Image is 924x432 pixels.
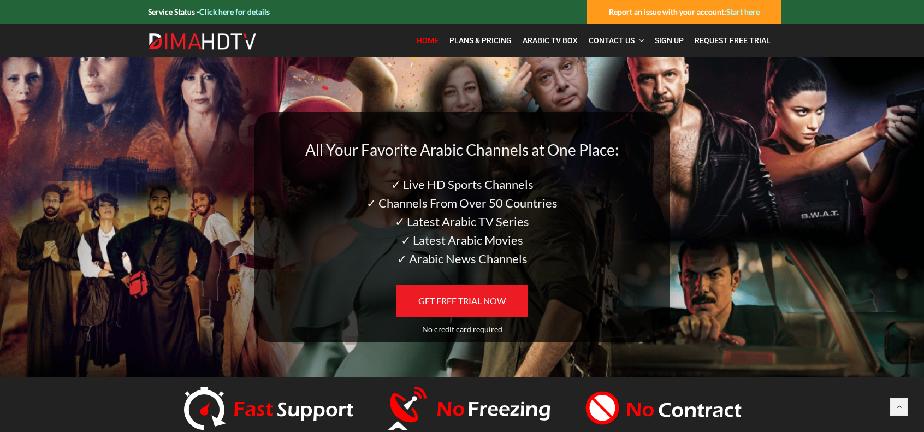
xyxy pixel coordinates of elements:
[417,36,439,45] span: Home
[689,29,776,52] a: Request Free Trial
[444,29,517,52] a: Plans & Pricing
[517,29,583,52] a: Arabic TV Box
[411,29,444,52] a: Home
[366,196,558,210] span: ✓ Channels From Over 50 Countries
[726,7,760,16] a: Start here
[418,295,506,306] span: GET FREE TRIAL NOW
[655,36,684,45] span: Sign Up
[649,29,689,52] a: Sign Up
[401,233,523,247] span: ✓ Latest Arabic Movies
[422,324,502,334] span: No credit card required
[148,7,270,16] strong: Service Status -
[396,285,528,317] a: GET FREE TRIAL NOW
[609,7,760,16] strong: Report an issue with your account:
[391,177,534,192] span: ✓ Live HD Sports Channels
[583,29,649,52] a: Contact Us
[397,251,528,266] span: ✓ Arabic News Channels
[890,398,908,416] a: Back to top
[305,140,619,159] span: All Your Favorite Arabic Channels at One Place:
[589,36,635,45] span: Contact Us
[695,36,771,45] span: Request Free Trial
[148,33,257,50] img: Dima HDTV
[523,36,578,45] span: Arabic TV Box
[395,214,529,229] span: ✓ Latest Arabic TV Series
[199,7,270,16] a: Click here for details
[449,36,512,45] span: Plans & Pricing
